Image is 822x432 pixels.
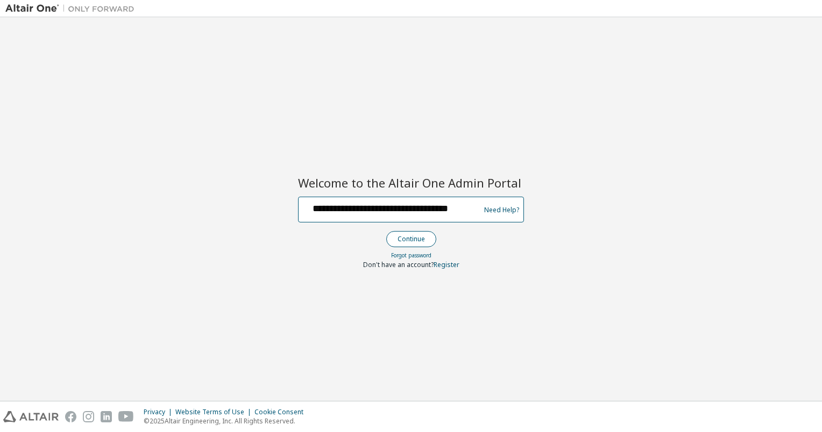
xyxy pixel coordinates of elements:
[434,260,459,269] a: Register
[144,416,310,426] p: © 2025 Altair Engineering, Inc. All Rights Reserved.
[386,231,436,247] button: Continue
[144,408,175,416] div: Privacy
[391,251,431,259] a: Forgot password
[175,408,254,416] div: Website Terms of Use
[83,411,94,422] img: instagram.svg
[65,411,76,422] img: facebook.svg
[5,3,140,14] img: Altair One
[101,411,112,422] img: linkedin.svg
[118,411,134,422] img: youtube.svg
[3,411,59,422] img: altair_logo.svg
[363,260,434,269] span: Don't have an account?
[298,175,524,190] h2: Welcome to the Altair One Admin Portal
[254,408,310,416] div: Cookie Consent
